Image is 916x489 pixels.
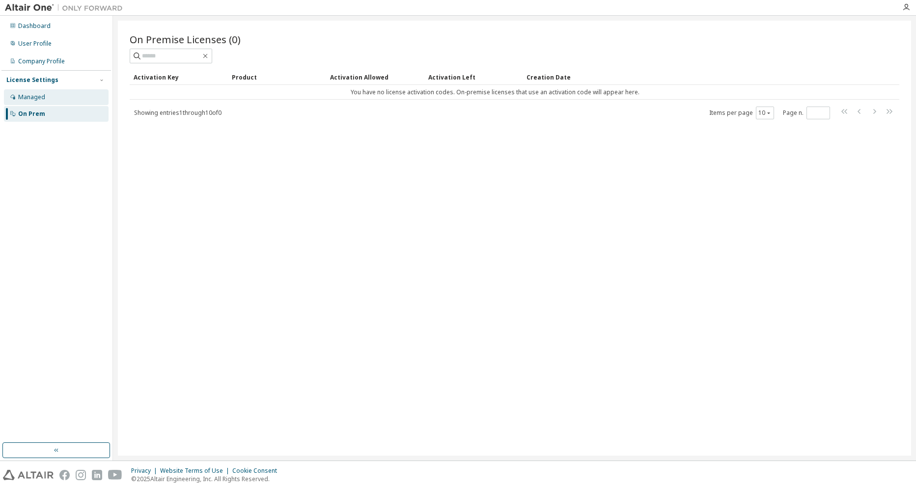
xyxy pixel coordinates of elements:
[130,32,241,46] span: On Premise Licenses (0)
[59,470,70,480] img: facebook.svg
[134,109,222,117] span: Showing entries 1 through 10 of 0
[18,110,45,118] div: On Prem
[527,69,856,85] div: Creation Date
[3,470,54,480] img: altair_logo.svg
[92,470,102,480] img: linkedin.svg
[330,69,420,85] div: Activation Allowed
[18,40,52,48] div: User Profile
[108,470,122,480] img: youtube.svg
[18,57,65,65] div: Company Profile
[5,3,128,13] img: Altair One
[18,22,51,30] div: Dashboard
[232,467,283,475] div: Cookie Consent
[160,467,232,475] div: Website Terms of Use
[709,107,774,119] span: Items per page
[428,69,519,85] div: Activation Left
[758,109,772,117] button: 10
[6,76,58,84] div: License Settings
[131,475,283,483] p: © 2025 Altair Engineering, Inc. All Rights Reserved.
[76,470,86,480] img: instagram.svg
[232,69,322,85] div: Product
[783,107,830,119] span: Page n.
[18,93,45,101] div: Managed
[131,467,160,475] div: Privacy
[130,85,860,100] td: You have no license activation codes. On-premise licenses that use an activation code will appear...
[134,69,224,85] div: Activation Key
